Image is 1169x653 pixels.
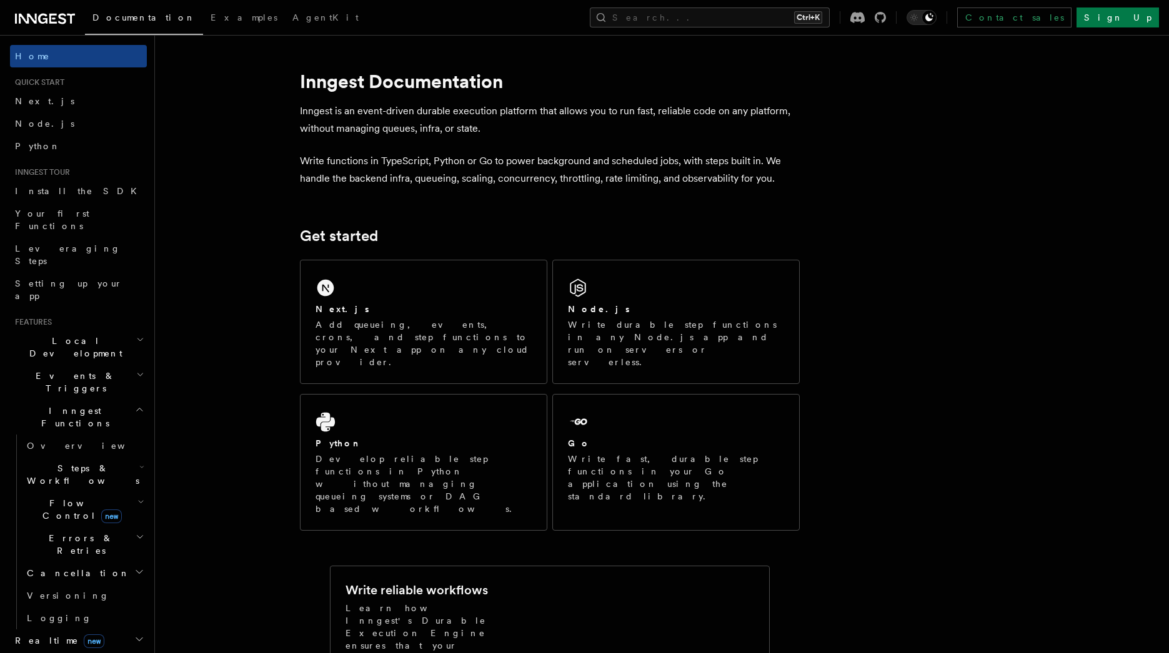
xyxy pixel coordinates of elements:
a: Get started [300,227,378,245]
button: Cancellation [22,562,147,584]
span: Inngest tour [10,167,70,177]
button: Realtimenew [10,629,147,652]
p: Inngest is an event-driven durable execution platform that allows you to run fast, reliable code ... [300,102,800,137]
a: Overview [22,435,147,457]
span: Python [15,141,61,151]
a: Sign Up [1077,7,1159,27]
span: Cancellation [22,567,130,579]
a: Versioning [22,584,147,607]
a: Node.js [10,112,147,135]
button: Errors & Retries [22,527,147,562]
span: Errors & Retries [22,532,136,557]
a: Next.js [10,90,147,112]
span: Overview [27,441,156,451]
span: AgentKit [292,12,359,22]
span: Leveraging Steps [15,243,121,266]
a: Leveraging Steps [10,237,147,272]
span: Steps & Workflows [22,462,139,487]
a: PythonDevelop reliable step functions in Python without managing queueing systems or DAG based wo... [300,394,547,531]
h1: Inngest Documentation [300,70,800,92]
button: Flow Controlnew [22,492,147,527]
a: GoWrite fast, durable step functions in your Go application using the standard library. [552,394,800,531]
span: Inngest Functions [10,405,135,430]
p: Develop reliable step functions in Python without managing queueing systems or DAG based workflows. [316,453,532,515]
h2: Write reliable workflows [346,581,488,599]
p: Add queueing, events, crons, and step functions to your Next app on any cloud provider. [316,318,532,368]
h2: Node.js [568,303,630,315]
button: Search...Ctrl+K [590,7,830,27]
button: Inngest Functions [10,400,147,435]
span: Node.js [15,119,74,129]
p: Write functions in TypeScript, Python or Go to power background and scheduled jobs, with steps bu... [300,152,800,187]
p: Write durable step functions in any Node.js app and run on servers or serverless. [568,318,784,368]
a: Contact sales [957,7,1072,27]
span: Versioning [27,591,109,601]
span: Local Development [10,335,136,360]
a: Examples [203,4,285,34]
a: AgentKit [285,4,366,34]
span: Documentation [92,12,196,22]
div: Inngest Functions [10,435,147,629]
h2: Python [316,437,362,449]
span: Events & Triggers [10,370,136,395]
span: Realtime [10,634,104,647]
p: Write fast, durable step functions in your Go application using the standard library. [568,453,784,503]
span: Install the SDK [15,186,144,196]
span: Features [10,317,52,327]
h2: Next.js [316,303,369,315]
a: Your first Functions [10,202,147,237]
a: Python [10,135,147,157]
a: Setting up your app [10,272,147,307]
span: Your first Functions [15,209,89,231]
a: Install the SDK [10,180,147,202]
span: Flow Control [22,497,137,522]
span: Setting up your app [15,278,122,301]
span: Quick start [10,77,64,87]
span: Home [15,50,50,62]
span: new [101,509,122,523]
a: Next.jsAdd queueing, events, crons, and step functions to your Next app on any cloud provider. [300,260,547,384]
button: Events & Triggers [10,365,147,400]
button: Local Development [10,330,147,365]
a: Node.jsWrite durable step functions in any Node.js app and run on servers or serverless. [552,260,800,384]
button: Steps & Workflows [22,457,147,492]
span: new [84,634,104,648]
button: Toggle dark mode [907,10,937,25]
h2: Go [568,437,590,449]
span: Next.js [15,96,74,106]
span: Examples [211,12,277,22]
span: Logging [27,613,92,623]
a: Documentation [85,4,203,35]
a: Home [10,45,147,67]
kbd: Ctrl+K [794,11,822,24]
a: Logging [22,607,147,629]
